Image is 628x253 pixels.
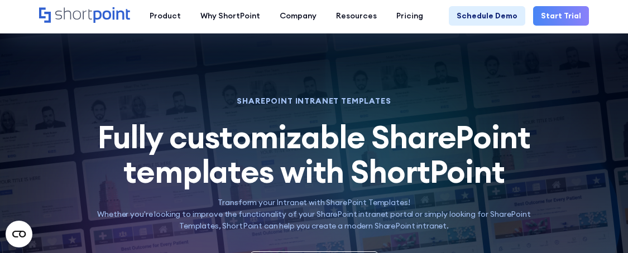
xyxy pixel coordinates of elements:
h1: SHAREPOINT INTRANET TEMPLATES [85,98,543,104]
a: Resources [327,6,387,26]
iframe: Chat Widget [427,124,628,253]
div: Resources [336,10,377,22]
a: Pricing [387,6,433,26]
a: Schedule Demo [449,6,525,26]
div: Why ShortPoint [200,10,260,22]
button: Open CMP widget [6,221,32,247]
div: Pricing [396,10,423,22]
a: Product [140,6,191,26]
a: Home [39,7,130,24]
p: Transform your Intranet with SharePoint Templates! Whether you're looking to improve the function... [85,197,543,232]
a: Why ShortPoint [191,6,270,26]
a: Start Trial [533,6,589,26]
div: Company [280,10,317,22]
div: Product [150,10,181,22]
span: Fully customizable SharePoint templates with ShortPoint [98,117,531,191]
a: Company [270,6,327,26]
